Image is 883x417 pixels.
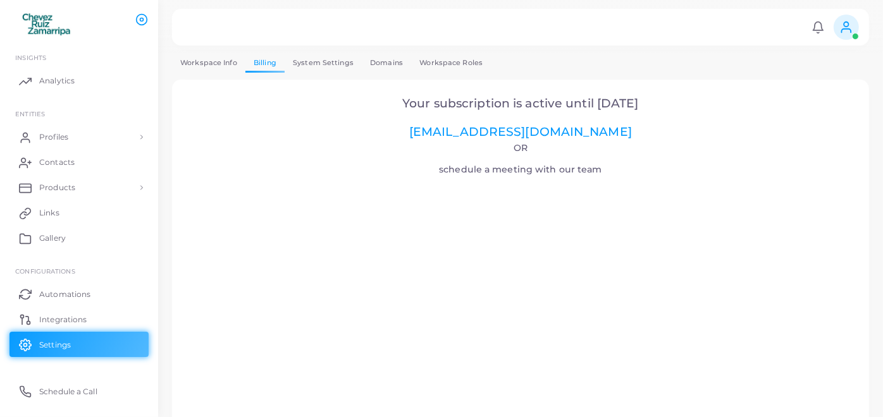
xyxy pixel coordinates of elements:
[39,131,68,143] span: Profiles
[362,54,411,72] a: Domains
[9,68,149,94] a: Analytics
[39,314,87,325] span: Integrations
[39,233,66,244] span: Gallery
[9,175,149,200] a: Products
[39,339,71,351] span: Settings
[9,124,149,150] a: Profiles
[39,289,90,300] span: Automations
[15,110,45,118] span: ENTITIES
[190,143,852,175] h4: schedule a meeting with our team
[9,332,149,357] a: Settings
[39,157,75,168] span: Contacts
[39,182,75,193] span: Products
[172,54,245,72] a: Workspace Info
[402,96,638,111] span: Your subscription is active until [DATE]
[9,281,149,306] a: Automations
[285,54,362,72] a: System Settings
[514,142,528,154] span: Or
[15,54,46,61] span: INSIGHTS
[15,267,75,275] span: Configurations
[9,200,149,226] a: Links
[245,54,285,72] a: Billing
[9,226,149,251] a: Gallery
[9,378,149,404] a: Schedule a Call
[39,386,97,397] span: Schedule a Call
[39,207,59,219] span: Links
[9,150,149,175] a: Contacts
[11,12,82,35] img: logo
[39,75,75,87] span: Analytics
[409,124,632,139] a: [EMAIL_ADDRESS][DOMAIN_NAME]
[9,306,149,332] a: Integrations
[411,54,491,72] a: Workspace Roles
